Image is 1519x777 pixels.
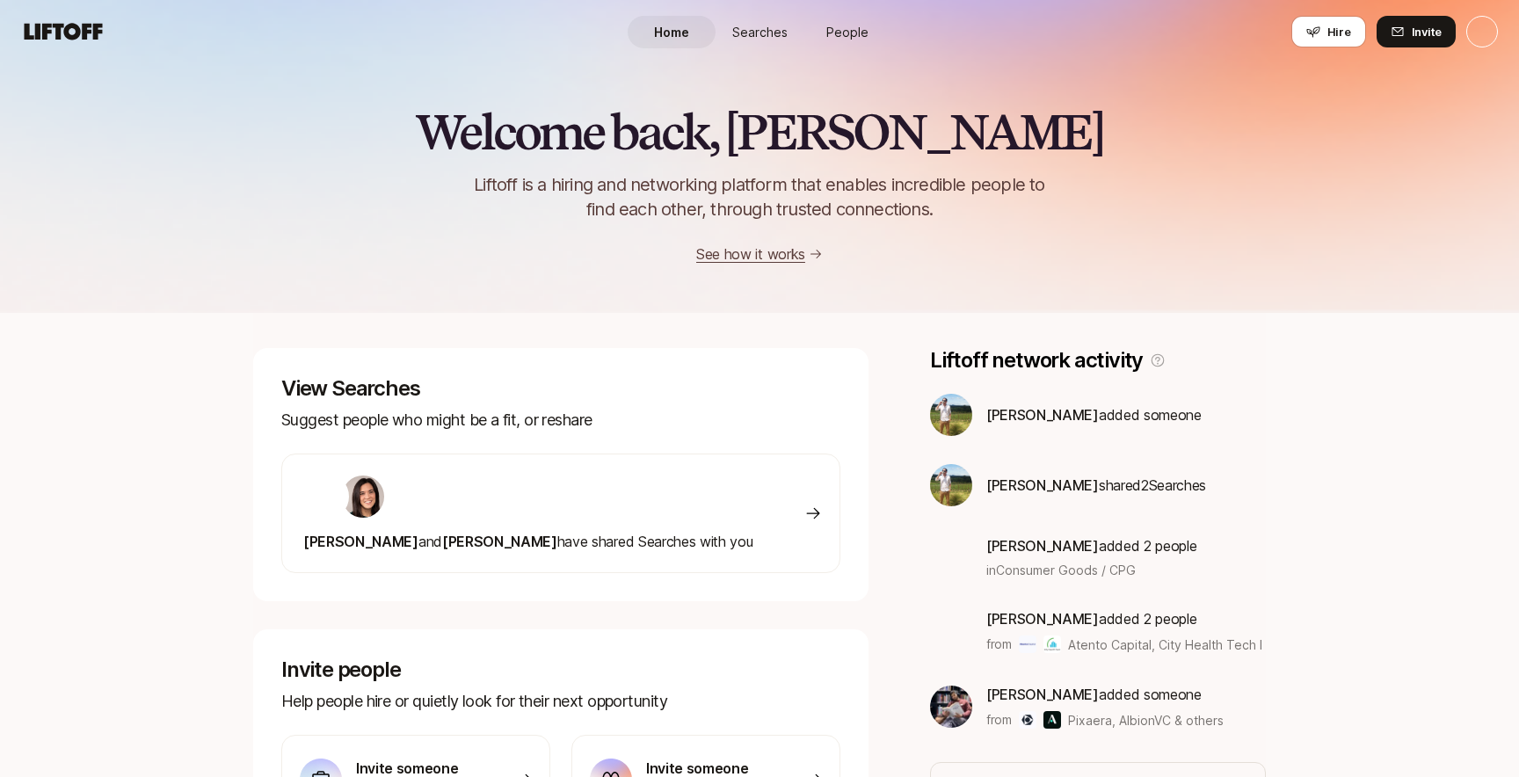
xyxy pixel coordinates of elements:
span: [PERSON_NAME] [986,610,1099,628]
p: added 2 people [986,534,1196,557]
h2: Welcome back, [PERSON_NAME] [415,105,1103,158]
p: added someone [986,683,1224,706]
p: added someone [986,403,1202,426]
button: Invite [1377,16,1456,47]
p: View Searches [281,376,840,401]
span: Hire [1327,23,1351,40]
img: 23676b67_9673_43bb_8dff_2aeac9933bfb.jpg [930,464,972,506]
span: [PERSON_NAME] [303,533,418,550]
p: Liftoff is a hiring and networking platform that enables incredible people to find each other, th... [445,172,1074,221]
img: Pixaera [1019,711,1036,729]
a: Home [628,16,716,48]
button: Hire [1291,16,1366,47]
a: See how it works [696,245,805,263]
a: People [803,16,891,48]
span: Atento Capital, City Health Tech Inc. & others [1068,637,1333,652]
a: Searches [716,16,803,48]
p: Liftoff network activity [930,348,1143,373]
p: from [986,709,1012,730]
img: 71d7b91d_d7cb_43b4_a7ea_a9b2f2cc6e03.jpg [342,476,384,518]
span: Pixaera, AlbionVC & others [1068,711,1224,730]
span: and [418,533,442,550]
span: Home [654,23,689,41]
span: [PERSON_NAME] [986,406,1099,424]
p: from [986,634,1012,655]
span: [PERSON_NAME] [442,533,557,550]
p: shared 2 Search es [986,474,1206,497]
img: City Health Tech Inc. [1043,635,1061,653]
img: AlbionVC [1043,711,1061,729]
p: Invite people [281,657,840,682]
span: [PERSON_NAME] [986,537,1099,555]
span: People [826,23,869,41]
p: Suggest people who might be a fit, or reshare [281,408,840,432]
p: Help people hire or quietly look for their next opportunity [281,689,840,714]
span: have shared Searches with you [303,533,752,550]
span: Invite [1412,23,1442,40]
img: 23676b67_9673_43bb_8dff_2aeac9933bfb.jpg [930,394,972,436]
span: [PERSON_NAME] [986,476,1099,494]
p: added 2 people [986,607,1261,630]
img: Atento Capital [1019,635,1036,653]
span: [PERSON_NAME] [986,686,1099,703]
img: 09a873bb_6293_4c59_bc63_3bf7398babf8.jpg [930,686,972,728]
span: Searches [732,23,788,41]
span: in Consumer Goods / CPG [986,561,1136,579]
